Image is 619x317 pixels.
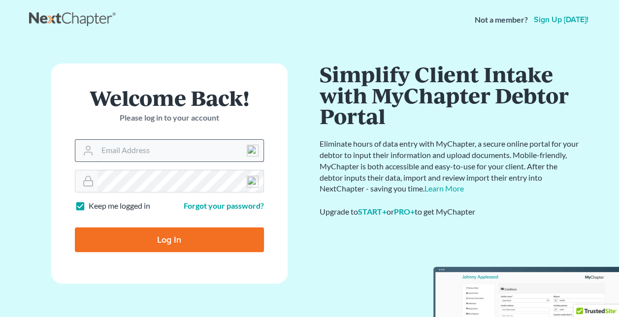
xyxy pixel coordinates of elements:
[320,138,581,194] p: Eliminate hours of data entry with MyChapter, a secure online portal for your debtor to input the...
[75,87,264,108] h1: Welcome Back!
[532,16,590,24] a: Sign up [DATE]!
[89,200,150,212] label: Keep me logged in
[247,176,259,188] img: npw-badge-icon-locked.svg
[394,207,415,216] a: PRO+
[75,112,264,124] p: Please log in to your account
[424,184,464,193] a: Learn More
[475,14,528,26] strong: Not a member?
[358,207,387,216] a: START+
[98,140,263,161] input: Email Address
[75,227,264,252] input: Log In
[320,63,581,127] h1: Simplify Client Intake with MyChapter Debtor Portal
[320,206,581,218] div: Upgrade to or to get MyChapter
[184,201,264,210] a: Forgot your password?
[247,145,259,157] img: npw-badge-icon-locked.svg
